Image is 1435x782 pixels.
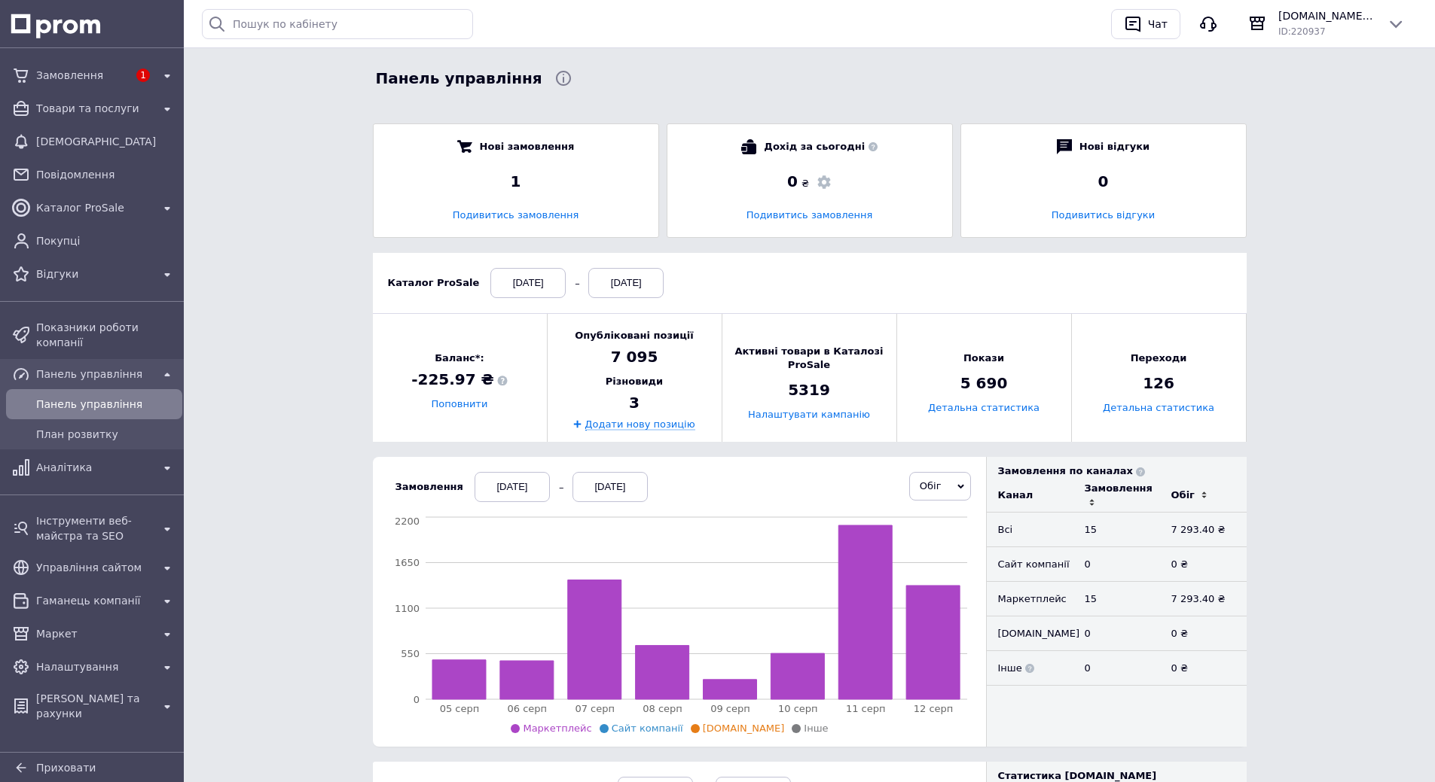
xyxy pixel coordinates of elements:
div: Замовлення по каналах [998,464,1247,478]
a: Подивитись відгуки [1052,209,1155,221]
td: 15 [1073,582,1160,616]
tspan: 06 серп [507,703,547,714]
span: 126 [1143,373,1174,394]
td: 0 ₴ [1160,651,1247,686]
span: 5 690 [960,373,1008,394]
div: [DATE] [475,472,550,502]
span: Нові замовлення [480,139,575,154]
span: Різновиди [606,375,663,388]
span: Управління сайтом [36,560,152,575]
div: Замовлення [395,480,463,494]
tspan: 09 серп [710,703,750,714]
div: [DATE] [490,268,566,298]
span: [DEMOGRAPHIC_DATA] [36,134,176,149]
span: ₴ [801,177,809,190]
div: 0 [976,171,1231,192]
button: Чат [1111,9,1180,39]
a: Додати нову позицію [585,418,695,430]
input: Пошук по кабінету [202,9,473,39]
div: Замовлення [1085,482,1153,495]
tspan: 0 [413,694,419,705]
td: 0 [1073,616,1160,651]
div: Каталог ProSale [388,276,480,290]
td: Маркетплейс [987,582,1073,616]
tspan: 05 серп [439,703,479,714]
span: Маркет [36,626,152,641]
td: Сайт компанії [987,547,1073,582]
div: 1 [389,171,643,192]
span: Переходи [1131,351,1187,365]
span: Інструменти веб-майстра та SEO [36,513,152,543]
div: Обіг [1171,488,1195,502]
span: Повідомлення [36,167,176,182]
tspan: 1650 [394,557,419,568]
span: Показники роботи компанії [36,320,176,350]
tspan: 10 серп [778,703,818,714]
td: [DOMAIN_NAME] [987,616,1073,651]
span: Товари та послуги [36,101,152,116]
span: ID: 220937 [1278,26,1326,37]
span: Покази [963,351,1004,365]
a: Детальна статистика [928,403,1040,414]
div: Чат [1145,13,1171,35]
span: -225.97 ₴ [411,370,508,391]
tspan: 2200 [394,516,419,527]
a: Поповнити [432,399,488,410]
span: Гаманець компанії [36,593,152,608]
tspan: 12 серп [913,703,953,714]
td: 0 [1073,651,1160,686]
span: 3 [629,392,640,413]
td: 0 ₴ [1160,616,1247,651]
span: Опубліковані позиції [575,329,693,342]
span: Панель управління [36,397,176,412]
span: [PERSON_NAME] та рахунки [36,691,152,721]
span: Приховати [36,762,96,774]
td: Інше [987,651,1073,686]
span: Нові відгуки [1079,139,1150,154]
span: 7 095 [611,346,658,367]
tspan: 1100 [394,603,419,614]
td: 0 ₴ [1160,547,1247,582]
td: 7 293.40 ₴ [1160,513,1247,547]
span: План розвитку [36,427,176,442]
span: Маркетплейс [523,723,591,734]
td: 7 293.40 ₴ [1160,582,1247,616]
span: Панель управління [376,68,542,90]
span: Сайт компанії [612,723,683,734]
span: [DOMAIN_NAME] [703,723,785,734]
span: Каталог ProSale [36,200,152,215]
span: Активні товари в Каталозі ProSale [722,345,896,372]
td: 15 [1073,513,1160,547]
a: Детальна статистика [1103,403,1214,414]
span: Баланс*: [411,351,508,365]
tspan: 07 серп [575,703,615,714]
span: Панель управління [36,367,152,382]
a: Подивитись замовлення [747,209,873,221]
span: Покупці [36,233,176,248]
span: [DOMAIN_NAME] Інтернет-магазин акваріумістики та зоотоварів [1278,8,1375,23]
span: Аналітика [36,460,152,475]
span: Інше [804,723,828,734]
tspan: 11 серп [845,703,885,714]
div: [DATE] [588,268,664,298]
a: Налаштувати кампанію [748,409,870,421]
td: 0 [1073,547,1160,582]
span: Дохід за сьогодні [764,139,877,154]
tspan: 08 серп [643,703,682,714]
span: Замовлення [36,68,128,83]
span: Налаштування [36,659,152,674]
span: 0 [787,172,798,190]
td: Канал [987,478,1073,513]
span: 1 [136,68,150,82]
span: Обіг [920,480,942,491]
tspan: 550 [401,648,420,659]
span: Відгуки [36,266,152,281]
span: 5319 [788,380,830,401]
a: Подивитись замовлення [453,209,579,221]
div: [DATE] [572,472,648,502]
td: Всi [987,513,1073,547]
